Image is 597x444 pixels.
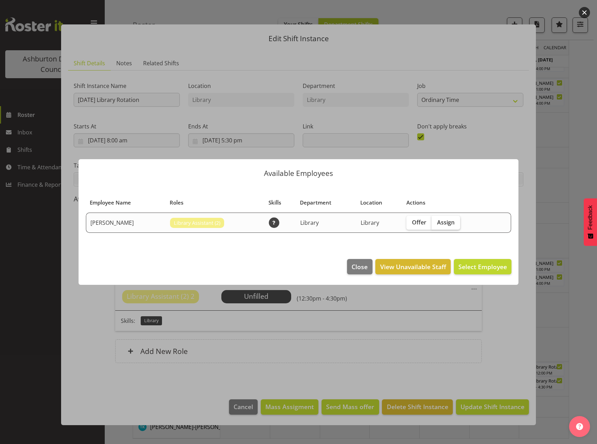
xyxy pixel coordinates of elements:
[406,199,494,207] div: Actions
[352,262,368,271] span: Close
[454,259,511,274] button: Select Employee
[375,259,450,274] button: View Unavailable Staff
[268,199,292,207] div: Skills
[170,199,260,207] div: Roles
[587,205,594,230] span: Feedback
[360,199,398,207] div: Location
[412,219,426,226] span: Offer
[86,170,511,177] p: Available Employees
[437,219,455,226] span: Assign
[458,262,507,271] span: Select Employee
[361,219,379,227] span: Library
[90,199,162,207] div: Employee Name
[380,262,446,271] span: View Unavailable Staff
[300,199,352,207] div: Department
[584,198,597,246] button: Feedback - Show survey
[300,219,319,227] span: Library
[576,423,583,430] img: help-xxl-2.png
[174,219,220,227] span: Library Assistant (2)
[86,213,166,233] td: [PERSON_NAME]
[347,259,372,274] button: Close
